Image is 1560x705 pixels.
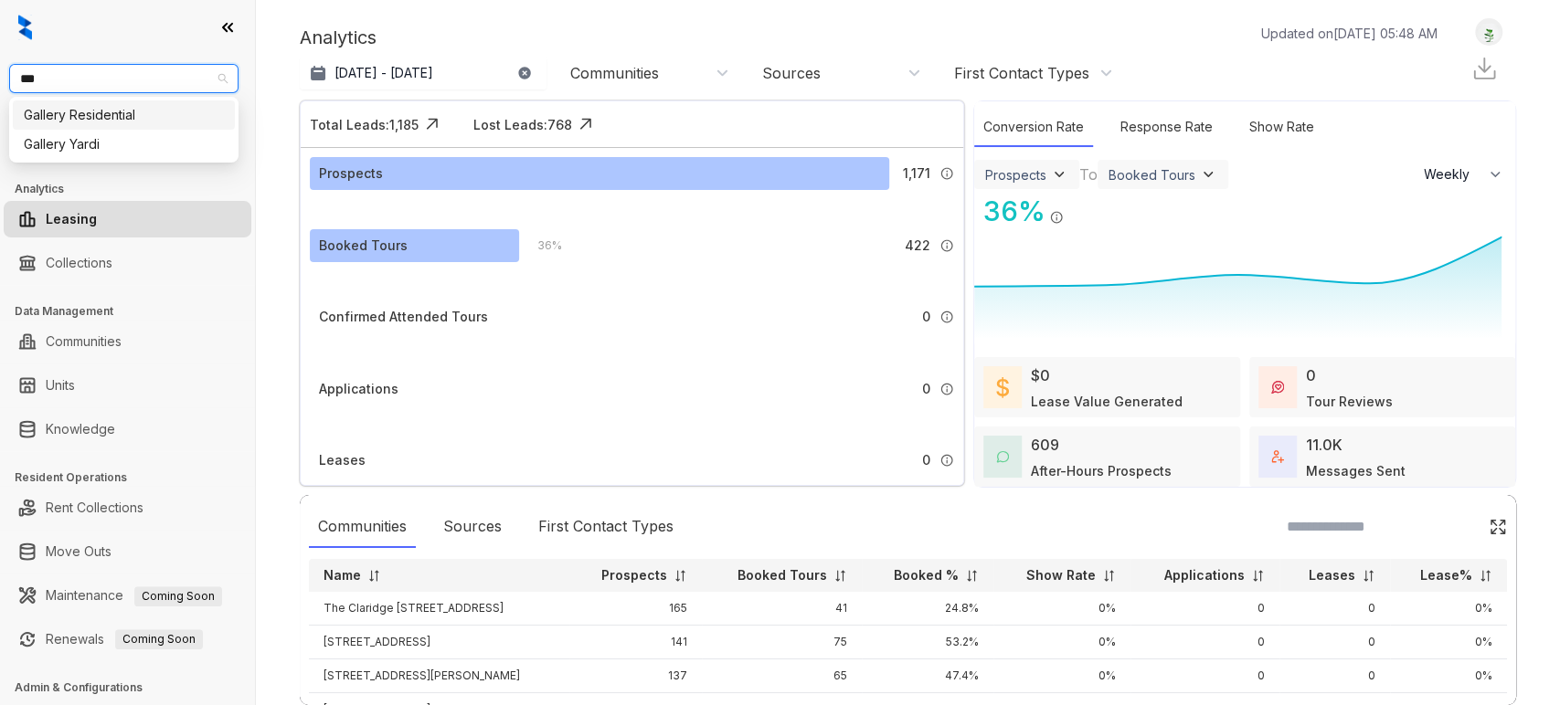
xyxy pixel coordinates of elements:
[569,659,702,693] td: 137
[15,181,255,197] h3: Analytics
[1251,569,1265,583] img: sorting
[738,566,827,584] p: Booked Tours
[115,629,203,649] span: Coming Soon
[46,489,143,526] a: Rent Collections
[1420,566,1472,584] p: Lease%
[1102,569,1116,583] img: sorting
[4,621,251,658] li: Renewals
[4,201,251,237] li: Leasing
[939,238,954,253] img: Info
[862,659,993,693] td: 47.4%
[4,367,251,404] li: Units
[1306,434,1342,456] div: 11.0K
[702,626,862,659] td: 75
[1271,381,1284,394] img: TourReviews
[1050,165,1068,184] img: ViewFilterArrow
[319,163,383,184] div: Prospects
[319,236,408,256] div: Booked Tours
[922,379,930,399] span: 0
[894,566,959,584] p: Booked %
[1306,461,1406,480] div: Messages Sent
[46,621,203,658] a: RenewalsComing Soon
[4,323,251,360] li: Communities
[419,110,446,138] img: Click Icon
[1306,392,1393,411] div: Tour Reviews
[674,569,687,583] img: sorting
[905,236,930,256] span: 422
[1064,194,1091,221] img: Click Icon
[1479,569,1492,583] img: sorting
[1476,23,1502,42] img: UserAvatar
[1109,167,1195,183] div: Booked Tours
[13,130,235,159] div: Gallery Yardi
[309,592,569,626] td: The Claridge [STREET_ADDRESS]
[862,592,993,626] td: 24.8%
[702,659,862,693] td: 65
[1260,24,1437,43] p: Updated on [DATE] 05:48 AM
[1424,165,1480,184] span: Weekly
[1271,450,1284,463] img: TotalFum
[1031,461,1172,480] div: After-Hours Prospects
[1111,108,1222,147] div: Response Rate
[4,533,251,570] li: Move Outs
[309,506,416,548] div: Communities
[985,167,1046,183] div: Prospects
[46,323,122,360] a: Communities
[1031,364,1050,386] div: $0
[954,63,1089,83] div: First Contact Types
[1362,569,1375,583] img: sorting
[1450,519,1466,534] img: SearchIcon
[519,236,562,256] div: 36 %
[1130,659,1280,693] td: 0
[473,115,572,134] div: Lost Leads: 768
[300,57,547,89] button: [DATE] - [DATE]
[1413,158,1515,191] button: Weekly
[1390,592,1507,626] td: 0%
[974,191,1045,232] div: 36 %
[939,382,954,396] img: Info
[309,626,569,659] td: [STREET_ADDRESS]
[1049,210,1064,225] img: Info
[300,24,377,51] p: Analytics
[939,310,954,324] img: Info
[996,450,1009,464] img: AfterHoursConversations
[46,245,112,281] a: Collections
[965,569,979,583] img: sorting
[922,307,930,327] span: 0
[24,105,224,125] div: Gallery Residential
[13,100,235,130] div: Gallery Residential
[974,108,1093,147] div: Conversion Rate
[46,411,115,447] a: Knowledge
[572,110,600,138] img: Click Icon
[939,166,954,181] img: Info
[1390,626,1507,659] td: 0%
[702,592,862,626] td: 41
[18,15,32,40] img: logo
[15,303,255,320] h3: Data Management
[15,679,255,696] h3: Admin & Configurations
[569,626,702,659] td: 141
[762,63,821,83] div: Sources
[46,201,97,237] a: Leasing
[1240,108,1323,147] div: Show Rate
[1031,434,1059,456] div: 609
[1306,364,1316,386] div: 0
[569,592,702,626] td: 165
[46,533,111,570] a: Move Outs
[319,307,488,327] div: Confirmed Attended Tours
[319,379,398,399] div: Applications
[862,626,993,659] td: 53.2%
[993,626,1130,659] td: 0%
[434,506,511,548] div: Sources
[4,577,251,614] li: Maintenance
[4,245,251,281] li: Collections
[4,411,251,447] li: Knowledge
[4,122,251,159] li: Leads
[334,64,433,82] p: [DATE] - [DATE]
[922,450,930,470] span: 0
[309,659,569,693] td: [STREET_ADDRESS][PERSON_NAME]
[1079,163,1098,185] div: To
[1279,659,1390,693] td: 0
[367,569,381,583] img: sorting
[319,450,366,470] div: Leases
